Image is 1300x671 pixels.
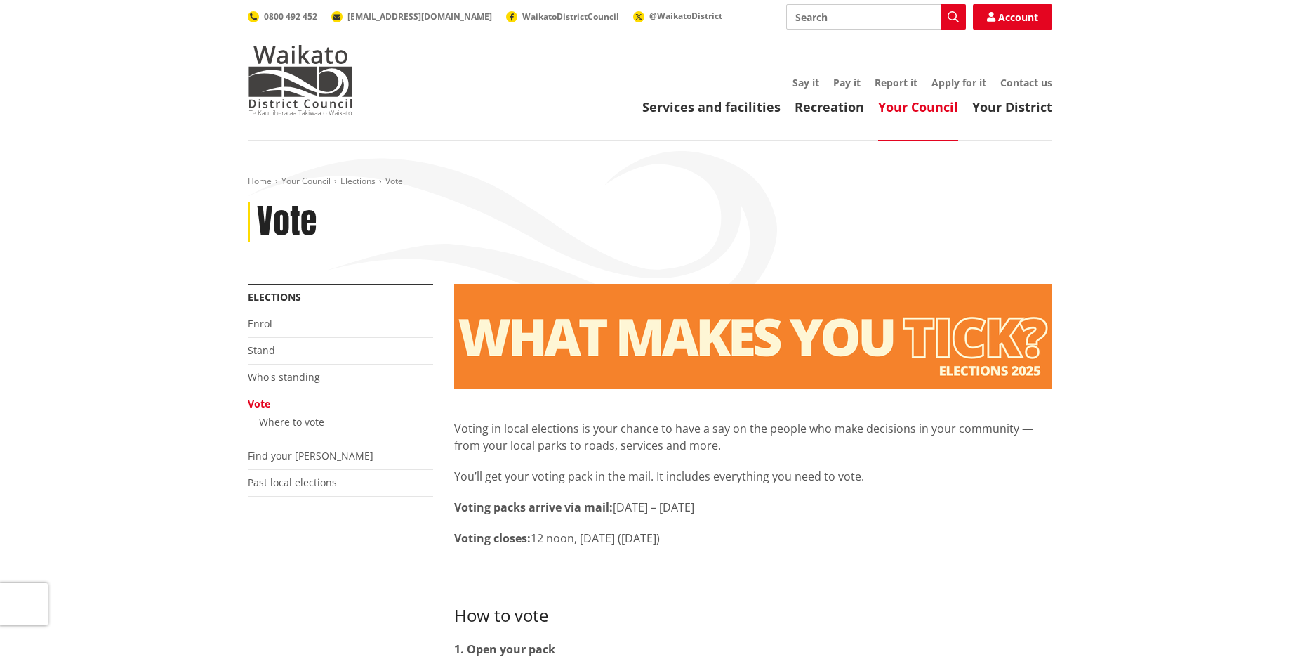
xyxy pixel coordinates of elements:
[792,76,819,89] a: Say it
[248,449,373,462] a: Find your [PERSON_NAME]
[878,98,958,115] a: Your Council
[454,530,531,546] strong: Voting closes:
[264,11,317,22] span: 0800 492 452
[506,11,619,22] a: WaikatoDistrictCouncil
[931,76,986,89] a: Apply for it
[259,415,324,429] a: Where to vote
[642,98,781,115] a: Services and facilities
[248,175,272,187] a: Home
[1000,76,1052,89] a: Contact us
[454,500,613,515] strong: Voting packs arrive via mail:
[248,176,1052,188] nav: breadcrumb
[649,10,722,22] span: @WaikatoDistrict
[331,11,492,22] a: [EMAIL_ADDRESS][DOMAIN_NAME]
[248,317,272,330] a: Enrol
[522,11,619,22] span: WaikatoDistrictCouncil
[385,175,403,187] span: Vote
[972,98,1052,115] a: Your District
[281,175,331,187] a: Your Council
[786,4,966,30] input: Search input
[454,284,1052,389] img: Vote banner
[454,420,1052,454] p: Voting in local elections is your chance to have a say on the people who make decisions in your c...
[248,397,270,410] a: Vote
[248,344,275,357] a: Stand
[248,476,337,489] a: Past local elections
[531,530,660,546] span: 12 noon, [DATE] ([DATE])
[248,11,317,22] a: 0800 492 452
[454,499,1052,516] p: [DATE] – [DATE]
[347,11,492,22] span: [EMAIL_ADDRESS][DOMAIN_NAME]
[875,76,917,89] a: Report it
[633,10,722,22] a: @WaikatoDistrict
[454,641,555,657] strong: 1. Open your pack
[248,45,353,115] img: Waikato District Council - Te Kaunihera aa Takiwaa o Waikato
[795,98,864,115] a: Recreation
[257,202,317,242] h1: Vote
[340,175,376,187] a: Elections
[833,76,861,89] a: Pay it
[973,4,1052,30] a: Account
[454,468,1052,485] p: You’ll get your voting pack in the mail. It includes everything you need to vote.
[248,370,320,384] a: Who's standing
[454,604,1052,627] h3: How to vote
[248,290,301,304] a: Elections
